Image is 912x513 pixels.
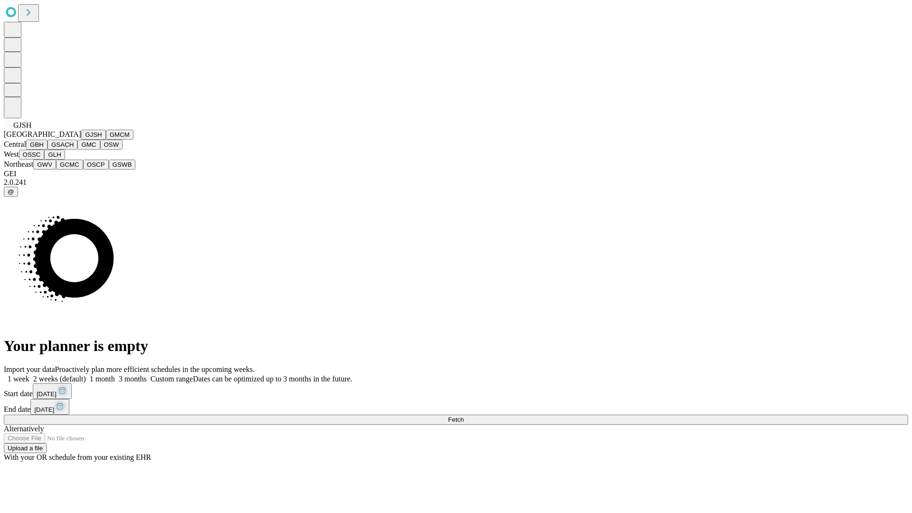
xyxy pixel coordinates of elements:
[4,399,908,415] div: End date
[4,415,908,425] button: Fetch
[33,160,56,170] button: GWV
[4,187,18,197] button: @
[83,160,109,170] button: OSCP
[4,140,26,148] span: Central
[44,150,65,160] button: GLH
[4,160,33,168] span: Northeast
[55,365,255,373] span: Proactively plan more efficient schedules in the upcoming weeks.
[77,140,100,150] button: GMC
[26,140,47,150] button: GBH
[4,453,151,461] span: With your OR schedule from your existing EHR
[19,150,45,160] button: OSSC
[90,375,115,383] span: 1 month
[4,178,908,187] div: 2.0.241
[4,170,908,178] div: GEI
[4,443,47,453] button: Upload a file
[4,130,81,138] span: [GEOGRAPHIC_DATA]
[13,121,31,129] span: GJSH
[4,383,908,399] div: Start date
[4,150,19,158] span: West
[448,416,464,423] span: Fetch
[106,130,133,140] button: GMCM
[119,375,147,383] span: 3 months
[151,375,193,383] span: Custom range
[33,375,86,383] span: 2 weeks (default)
[37,390,57,398] span: [DATE]
[8,375,29,383] span: 1 week
[4,337,908,355] h1: Your planner is empty
[4,425,44,433] span: Alternatively
[33,383,72,399] button: [DATE]
[100,140,123,150] button: OSW
[8,188,14,195] span: @
[4,365,55,373] span: Import your data
[47,140,77,150] button: GSACH
[34,406,54,413] span: [DATE]
[30,399,69,415] button: [DATE]
[81,130,106,140] button: GJSH
[193,375,352,383] span: Dates can be optimized up to 3 months in the future.
[56,160,83,170] button: GCMC
[109,160,136,170] button: GSWB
